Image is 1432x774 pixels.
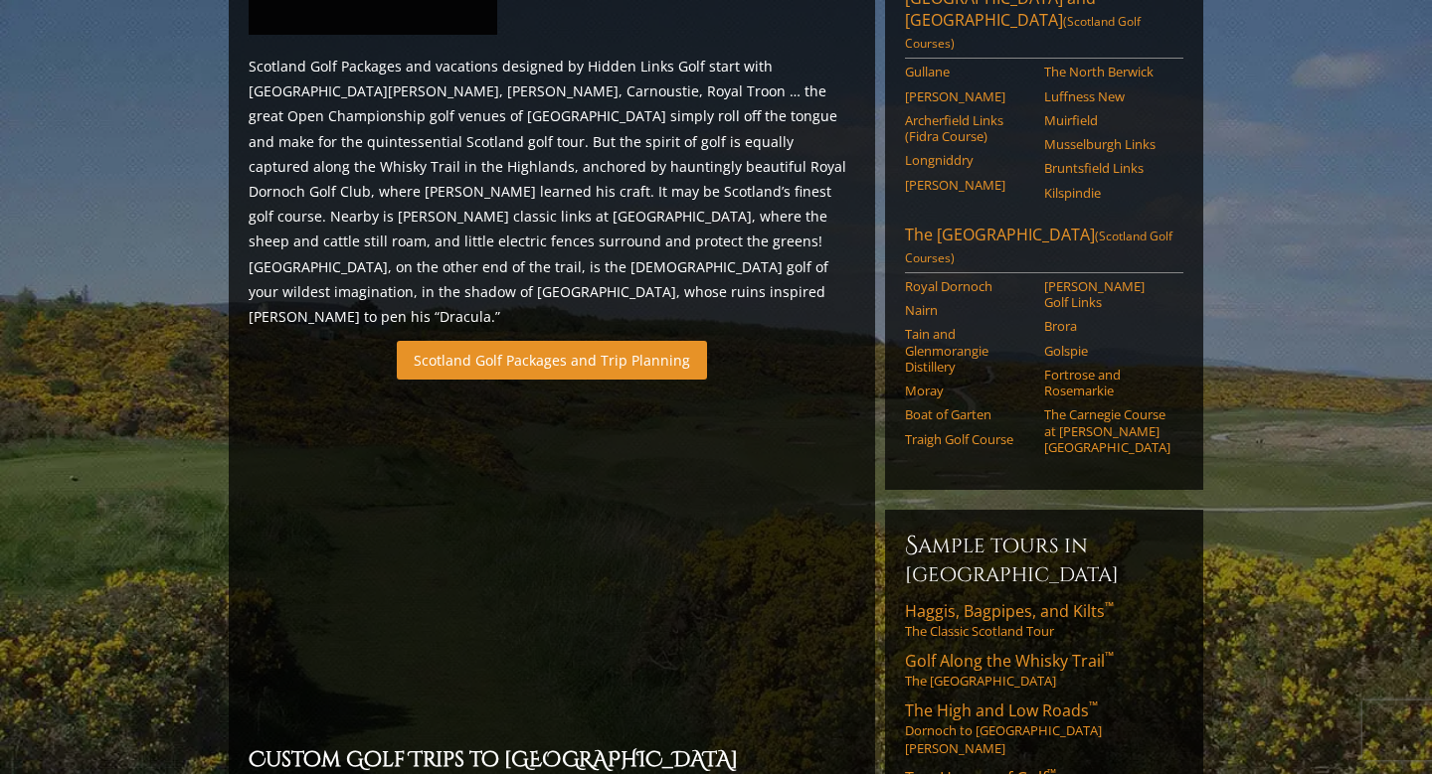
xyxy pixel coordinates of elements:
a: Traigh Golf Course [905,431,1031,447]
a: Kilspindie [1044,185,1170,201]
a: Boat of Garten [905,406,1031,422]
a: Moray [905,383,1031,398]
a: [PERSON_NAME] Golf Links [1044,278,1170,311]
a: [PERSON_NAME] [905,88,1031,104]
a: [PERSON_NAME] [905,177,1031,193]
span: Golf Along the Whisky Trail [905,650,1114,672]
a: Musselburgh Links [1044,136,1170,152]
p: Scotland Golf Packages and vacations designed by Hidden Links Golf start with [GEOGRAPHIC_DATA][P... [249,54,855,329]
a: Fortrose and Rosemarkie [1044,367,1170,399]
span: (Scotland Golf Courses) [905,228,1172,266]
span: The High and Low Roads [905,699,1098,721]
a: Royal Dornoch [905,278,1031,294]
a: Bruntsfield Links [1044,160,1170,176]
a: Muirfield [1044,112,1170,128]
a: Golf Along the Whisky Trail™The [GEOGRAPHIC_DATA] [905,650,1183,690]
a: Tain and Glenmorangie Distillery [905,326,1031,375]
sup: ™ [1089,697,1098,714]
a: Nairn [905,302,1031,318]
a: Archerfield Links (Fidra Course) [905,112,1031,145]
a: The Carnegie Course at [PERSON_NAME][GEOGRAPHIC_DATA] [1044,406,1170,455]
a: Luffness New [1044,88,1170,104]
a: Scotland Golf Packages and Trip Planning [397,341,707,380]
a: The High and Low Roads™Dornoch to [GEOGRAPHIC_DATA][PERSON_NAME] [905,699,1183,757]
iframe: Sir-Nick-favorite-Open-Rota-Venues [249,391,855,732]
a: The [GEOGRAPHIC_DATA](Scotland Golf Courses) [905,224,1183,273]
span: Haggis, Bagpipes, and Kilts [905,600,1114,622]
h6: Sample Tours in [GEOGRAPHIC_DATA] [905,530,1183,588]
sup: ™ [1105,648,1114,665]
a: Longniddry [905,152,1031,168]
a: Brora [1044,318,1170,334]
sup: ™ [1105,598,1114,615]
a: The North Berwick [1044,64,1170,79]
a: Haggis, Bagpipes, and Kilts™The Classic Scotland Tour [905,600,1183,640]
a: Gullane [905,64,1031,79]
a: Golspie [1044,343,1170,359]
